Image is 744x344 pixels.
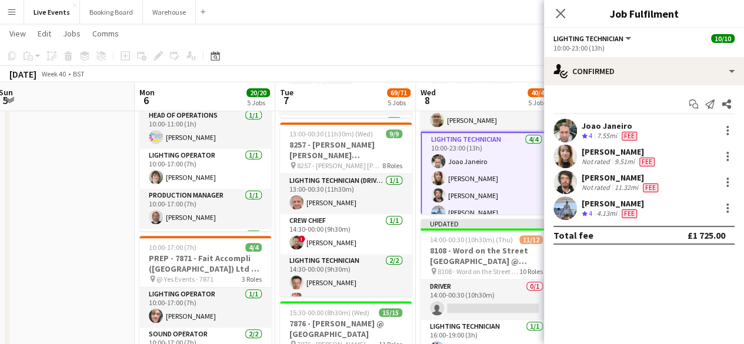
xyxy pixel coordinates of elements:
span: 9/9 [386,129,402,138]
div: Crew has different fees then in role [619,131,639,141]
div: 11.32mi [612,183,640,192]
div: Crew has different fees then in role [640,183,660,192]
h3: 8108 - Word on the Street [GEOGRAPHIC_DATA] @ Banqueting House [421,245,552,266]
span: 14:00-00:30 (10h30m) (Thu) [430,235,513,244]
app-job-card: 13:00-00:30 (11h30m) (Wed)9/98257 - [PERSON_NAME] [PERSON_NAME] International @ [GEOGRAPHIC_DATA]... [280,122,412,296]
div: [PERSON_NAME] [582,146,657,157]
h3: 7876 - [PERSON_NAME] @ [GEOGRAPHIC_DATA] [280,318,412,339]
span: 6 [138,93,155,107]
span: 15:30-00:00 (8h30m) (Wed) [289,308,369,317]
div: 5 Jobs [388,98,410,107]
span: Jobs [63,28,81,39]
span: 15/15 [379,308,402,317]
div: 4.13mi [595,209,619,219]
app-job-card: 10:00-23:00 (13h)10/108320 - [PERSON_NAME] @ Helideck Harrods 8320 - [PERSON_NAME] @ Helideck Har... [421,40,552,214]
app-card-role: Crew Chief1/110:00-23:00 (13h)[PERSON_NAME] [421,92,552,132]
span: Comms [92,28,119,39]
div: 5 Jobs [247,98,269,107]
span: 7 [278,93,293,107]
div: Joao Janeiro [582,121,639,131]
app-card-role: Lighting Operator1/110:00-17:00 (7h)[PERSON_NAME] [139,288,271,328]
app-card-role: Lighting Technician2/214:30-00:00 (9h30m)[PERSON_NAME][PERSON_NAME] [280,254,412,311]
div: £1 725.00 [688,229,725,241]
span: 8257 - [PERSON_NAME] [PERSON_NAME] International @ [GEOGRAPHIC_DATA] [297,161,382,170]
a: Comms [88,26,124,41]
span: 3 Roles [242,275,262,283]
span: 8 Roles [382,161,402,170]
div: 10:00-23:00 (13h) [553,44,735,52]
span: 4/4 [245,243,262,252]
span: Fee [643,183,658,192]
app-job-card: 10:00-17:00 (7h)5/57690 - PREP DAY AT YES EVENTS 7690 - PREP DAY AT YES EVENTS5 RolesHead of Oper... [139,57,271,231]
app-card-role: Head of Operations1/110:00-11:00 (1h)[PERSON_NAME] [139,109,271,149]
span: 20/20 [246,88,270,97]
h3: 8257 - [PERSON_NAME] [PERSON_NAME] International @ [GEOGRAPHIC_DATA] [280,139,412,161]
div: 7.55mi [595,131,619,141]
app-card-role: Crew Chief1/114:30-00:00 (9h30m)![PERSON_NAME] [280,214,412,254]
span: 11/12 [519,235,543,244]
span: @ Yes Events - 7871 [156,275,213,283]
app-card-role: Lighting Operator1/110:00-17:00 (7h)[PERSON_NAME] [139,149,271,189]
h3: PREP - 7871 - Fait Accompli ([GEOGRAPHIC_DATA]) Ltd @ YES Events [139,253,271,274]
div: Confirmed [544,57,744,85]
span: Fee [622,209,637,218]
button: Booking Board [80,1,143,24]
h3: Job Fulfilment [544,6,744,21]
div: Updated [421,219,552,228]
button: Live Events [24,1,80,24]
div: BST [73,69,85,78]
span: View [9,28,26,39]
span: Lighting Technician [553,34,623,43]
div: Not rated [582,157,612,166]
a: Jobs [58,26,85,41]
span: 4 [589,131,592,140]
button: Warehouse [143,1,196,24]
span: Mon [139,87,155,98]
span: Wed [421,87,436,98]
div: Not rated [582,183,612,192]
span: 40/41 [528,88,551,97]
button: Lighting Technician [553,34,633,43]
app-card-role: Lighting Technician (Driver)1/113:00-00:30 (11h30m)[PERSON_NAME] [280,174,412,214]
span: Fee [639,158,655,166]
div: Crew has different fees then in role [619,209,639,219]
div: [PERSON_NAME] [582,172,660,183]
span: 4 [589,209,592,218]
span: 10 Roles [519,267,543,276]
app-card-role: Production Manager1/110:00-17:00 (7h)[PERSON_NAME] [139,189,271,229]
span: Fee [622,132,637,141]
span: 8108 - Word on the Street [GEOGRAPHIC_DATA] @ Banqueting House [438,267,519,276]
span: 8 [419,93,436,107]
app-card-role: Lighting Technician4/410:00-23:00 (13h)Joao Janeiro[PERSON_NAME][PERSON_NAME][PERSON_NAME] [421,132,552,225]
div: Total fee [553,229,593,241]
div: [PERSON_NAME] [582,198,644,209]
span: Edit [38,28,51,39]
div: 9.51mi [612,157,637,166]
span: Week 40 [39,69,68,78]
span: 13:00-00:30 (11h30m) (Wed) [289,129,373,138]
span: 10:00-17:00 (7h) [149,243,196,252]
app-card-role: Sound Operator1/1 [139,229,271,269]
span: 69/71 [387,88,411,97]
div: 5 Jobs [528,98,551,107]
app-card-role: Driver0/114:00-00:30 (10h30m) [421,280,552,320]
a: Edit [33,26,56,41]
div: Crew has different fees then in role [637,157,657,166]
span: ! [298,235,305,242]
span: 10/10 [711,34,735,43]
a: View [5,26,31,41]
app-card-role: TPM1/1 [280,115,412,155]
div: [DATE] [9,68,36,80]
span: Tue [280,87,293,98]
